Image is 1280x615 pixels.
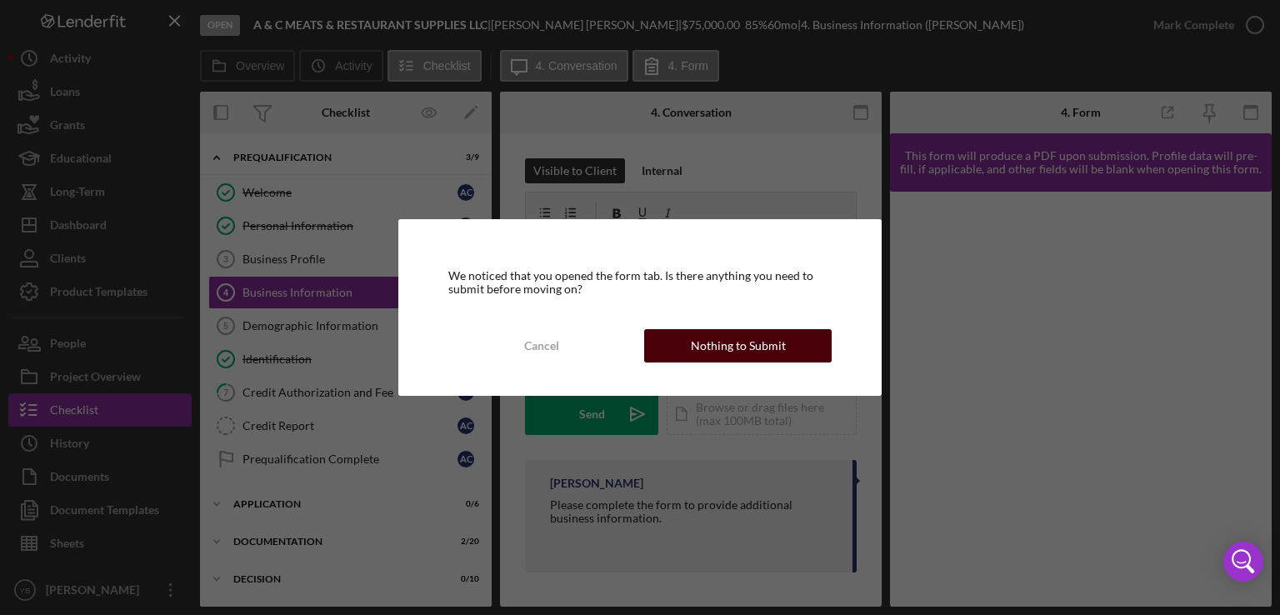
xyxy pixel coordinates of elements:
button: Cancel [448,329,636,362]
div: We noticed that you opened the form tab. Is there anything you need to submit before moving on? [448,269,832,296]
button: Nothing to Submit [644,329,832,362]
div: Cancel [524,329,559,362]
div: Open Intercom Messenger [1223,542,1263,582]
div: Nothing to Submit [691,329,786,362]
